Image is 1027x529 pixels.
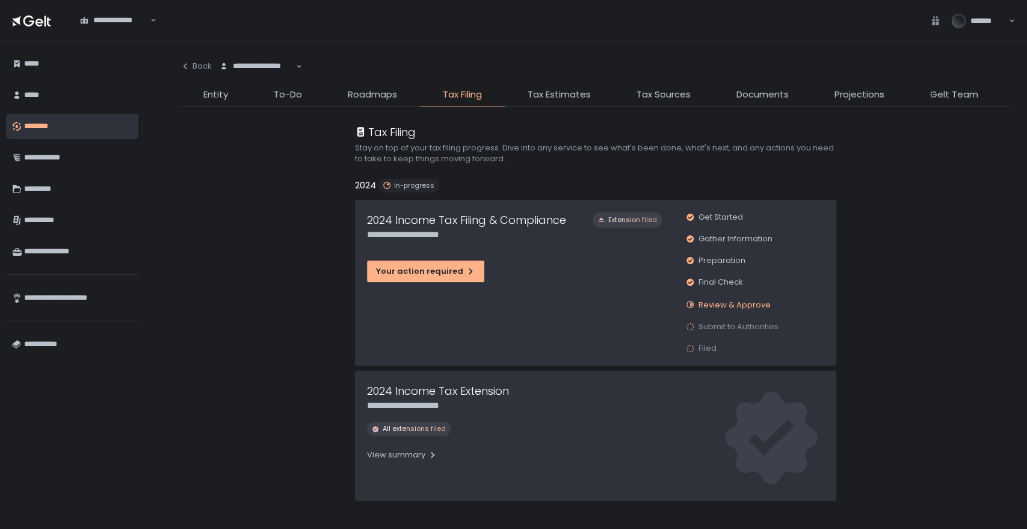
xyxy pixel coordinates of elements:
[699,299,771,311] span: Review & Approve
[180,54,212,78] button: Back
[699,343,717,354] span: Filed
[699,277,743,288] span: Final Check
[80,26,149,38] input: Search for option
[699,255,745,266] span: Preparation
[355,179,376,193] h2: 2024
[699,321,779,332] span: Submit to Authorities
[220,72,295,84] input: Search for option
[736,88,789,102] span: Documents
[376,266,475,277] div: Your action required
[367,383,509,399] h1: 2024 Income Tax Extension
[394,181,434,190] span: In-progress
[608,215,657,224] span: Extension filed
[355,143,836,164] h2: Stay on top of your tax filing progress. Dive into any service to see what's been done, what's ne...
[203,88,228,102] span: Entity
[180,61,212,72] div: Back
[367,261,484,282] button: Your action required
[367,450,437,460] div: View summary
[274,88,302,102] span: To-Do
[443,88,482,102] span: Tax Filing
[834,88,884,102] span: Projections
[348,88,397,102] span: Roadmaps
[930,88,978,102] span: Gelt Team
[72,8,156,34] div: Search for option
[355,124,416,140] div: Tax Filing
[383,424,446,433] span: All extensions filed
[367,212,566,228] h1: 2024 Income Tax Filing & Compliance
[528,88,591,102] span: Tax Estimates
[367,445,437,465] button: View summary
[699,234,773,244] span: Gather Information
[699,212,743,223] span: Get Started
[637,88,691,102] span: Tax Sources
[212,54,302,79] div: Search for option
